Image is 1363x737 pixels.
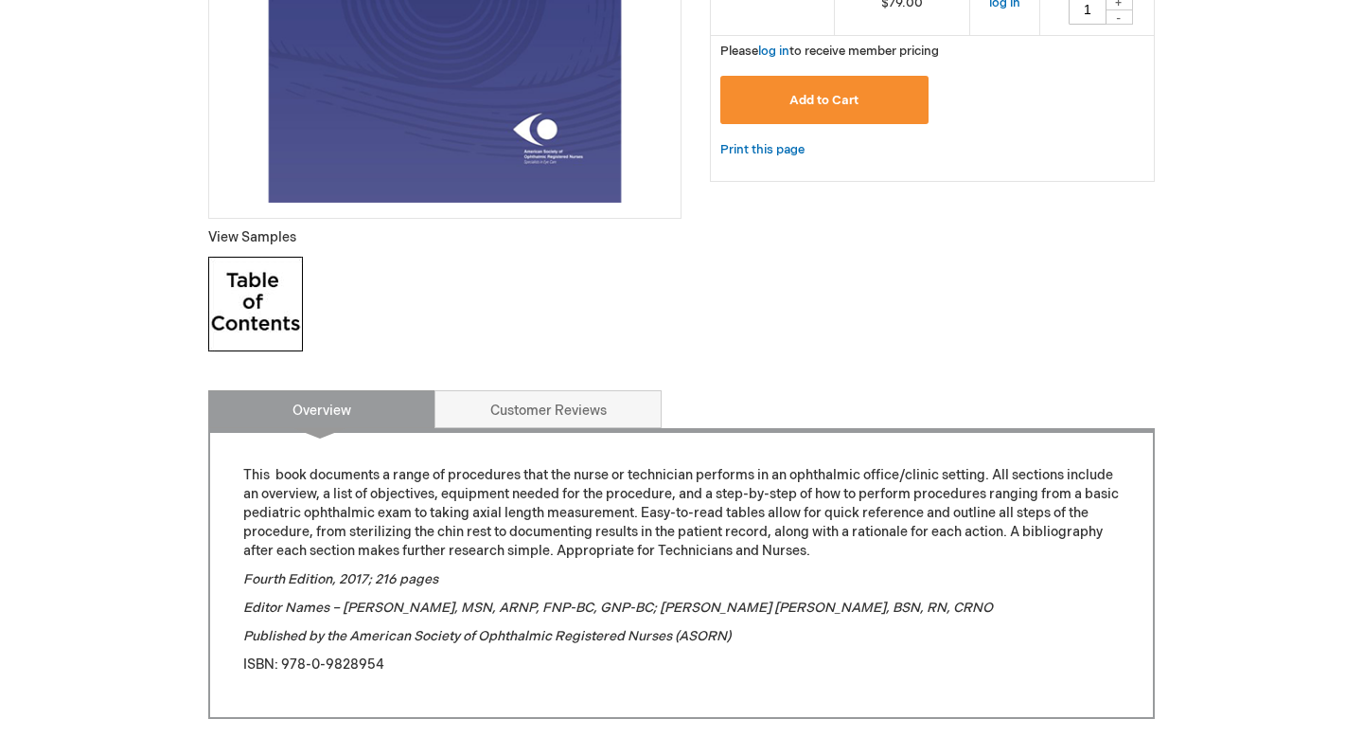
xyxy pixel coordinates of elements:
em: Fourth Edition, 2017; 216 pages [243,571,438,587]
p: This book documents a range of procedures that the nurse or technician performs in an ophthalmic ... [243,466,1120,561]
em: Editor Names – [PERSON_NAME], MSN, ARNP, FNP-BC, GNP-BC; [PERSON_NAME] [PERSON_NAME], BSN, RN, CRNO [243,600,993,616]
div: - [1105,9,1133,25]
button: Add to Cart [720,76,929,124]
a: log in [758,44,789,59]
a: Print this page [720,138,805,162]
img: Click to view [208,257,303,351]
p: View Samples [208,228,681,247]
a: Overview [208,390,435,428]
span: Add to Cart [789,93,859,108]
a: Customer Reviews [434,390,662,428]
em: Published by the American Society of Ophthalmic Registered Nurses (ASORN) [243,628,731,644]
p: ISBN: 978-0-9828954 [243,656,1120,674]
span: Please to receive member pricing [720,44,939,59]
